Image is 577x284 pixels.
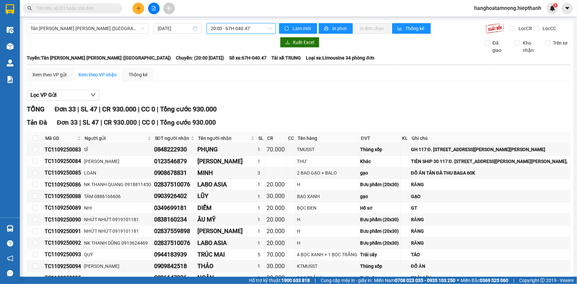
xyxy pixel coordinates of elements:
td: TC1109250091 [44,225,83,237]
span: Trên xe [551,39,570,47]
div: NK THANH DŨNG 0913624469 [84,239,152,247]
div: H [297,239,358,247]
td: LABO ASIA [196,237,257,249]
div: BỌC TRẮNG [297,274,358,282]
div: RĂNG [411,216,569,223]
div: TC1109250091 [45,227,82,235]
div: TC1109250094 [45,262,82,270]
div: 2 [258,274,264,282]
div: NGÂN [197,273,255,282]
button: In đơn chọn [354,23,391,34]
div: 1 [258,263,264,270]
div: [PERSON_NAME] [84,158,152,165]
span: hanghoatamnong.hiepthanh [469,4,547,12]
span: SL 47 [83,119,99,126]
strong: 0708 023 035 - 0935 103 250 [395,278,455,283]
span: Kho nhận [520,39,540,54]
td: THẢO [196,261,257,272]
div: 20.000 [267,215,285,224]
div: Trái cây [360,274,399,282]
div: LABO ASIA [197,180,255,189]
div: Hồ sơ [360,204,399,212]
div: H [297,181,358,188]
span: bar-chart [397,26,403,31]
span: down [91,92,96,98]
td: 0123546879 [153,156,196,167]
span: Lọc CR [516,25,533,32]
div: TC1109250086 [45,181,82,189]
span: Đơn 33 [57,119,78,126]
td: 0349699181 [153,202,196,214]
button: caret-down [561,3,573,14]
div: [PERSON_NAME] [84,263,152,270]
div: 0349699181 [154,203,195,213]
div: TRÚC MAI [197,250,255,259]
div: LOAN [84,169,152,177]
span: CC 0 [141,105,155,113]
span: Xuất Excel [293,39,314,46]
td: TC1109250092 [44,237,83,249]
input: 11/09/2025 [158,25,191,32]
div: LABO ASIA [197,238,255,248]
div: 0909842518 [154,262,195,271]
td: 0909842518 [153,261,196,272]
span: Thống kê [406,25,426,32]
button: syncLàm mới [279,23,317,34]
div: NHỨT NHỨT 0919101181 [84,216,152,223]
span: | [99,105,101,113]
span: Đơn 33 [55,105,76,113]
div: 30.000 [267,273,285,282]
div: 0123546879 [154,157,195,166]
div: KTMUSST [297,263,358,270]
div: THẢO [197,262,255,271]
img: warehouse-icon [7,60,14,66]
span: Tên người nhận [198,135,250,142]
td: PHỤNG [196,144,257,155]
div: 5 [258,251,264,258]
div: H [297,227,358,235]
td: 02837559898 [153,225,196,237]
span: Loại xe: Limousine 34 phòng đơn [306,54,375,61]
span: | [157,105,158,113]
div: TIÈN SHIP 30 117 Đ. [STREET_ADDRESS][PERSON_NAME][PERSON_NAME], [411,158,569,165]
span: sync [284,26,290,31]
img: icon-new-feature [550,5,556,11]
span: copyright [540,278,545,283]
div: TÁO [411,251,569,258]
td: ÂU MỸ [196,214,257,225]
span: Người gửi [85,135,146,142]
div: RĂNG [411,181,569,188]
th: CC [286,133,296,144]
span: CR 930.000 [102,105,136,113]
div: 3 [258,169,264,177]
div: GT [411,204,569,212]
td: 02837510076 [153,179,196,190]
div: TC1109250089 [45,204,82,212]
td: HÀ MINH [196,225,257,237]
div: TMUSST [297,146,358,153]
td: 0906147036 [153,272,196,284]
span: | [315,277,316,284]
div: Trái cây [360,251,399,258]
div: LŨY [197,191,255,201]
span: printer [324,26,330,31]
div: Thùng xốp [360,263,399,270]
span: SĐT người nhận [155,135,189,142]
div: NHI [84,204,152,212]
span: notification [7,255,13,262]
div: Thùng xốp [360,146,399,153]
div: TC1109250093 [45,250,82,259]
span: | [139,119,140,126]
span: Chuyến: (20:00 [DATE]) [176,54,224,61]
span: Lọc VP Gửi [30,91,57,99]
td: TC1109250088 [44,190,83,202]
td: TC1109250086 [44,179,83,190]
div: MINH [197,168,255,178]
div: TC1109250090 [45,216,82,224]
span: aim [167,6,171,11]
button: plus [133,3,144,14]
div: SĨ [84,146,152,153]
td: MINH [196,167,257,179]
span: Số xe: 67H-040.47 [229,54,267,61]
div: TRÁI CÂY [411,274,569,282]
